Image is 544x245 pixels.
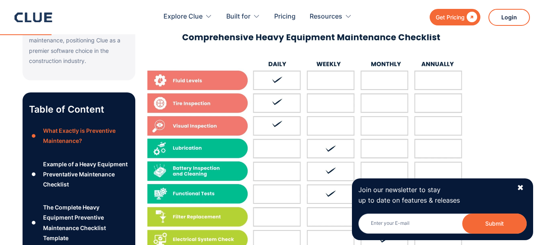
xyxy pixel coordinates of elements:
a: ●What Exactly is Preventive Maintenance? [29,126,129,146]
a: Get Pricing [430,9,480,25]
input: Enter your E-mail [358,214,527,234]
div: Resources [310,4,352,29]
button: Submit [462,214,527,234]
div: Explore Clue [163,4,203,29]
a: ●The Complete Heavy Equipment Preventive Maintenance Checklist Template [29,202,129,243]
div: Example of a Heavy Equipment Preventative Maintenance Checklist [43,159,128,190]
div: ● [29,217,39,229]
a: Login [488,9,530,26]
div: Get Pricing [436,12,465,22]
div: ● [29,130,39,142]
a: ●Example of a Heavy Equipment Preventative Maintenance Checklist [29,159,129,190]
div: The Complete Heavy Equipment Preventive Maintenance Checklist Template [43,202,128,243]
div: Resources [310,4,342,29]
p: Join our newsletter to stay up to date on features & releases [358,185,510,205]
div: Built for [226,4,260,29]
a: Pricing [274,4,296,29]
div: Explore Clue [163,4,212,29]
div: Built for [226,4,250,29]
div:  [465,12,477,22]
p: Table of Content [29,103,129,116]
div: ● [29,168,39,180]
div: ✖ [517,183,524,193]
div: What Exactly is Preventive Maintenance? [43,126,128,146]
